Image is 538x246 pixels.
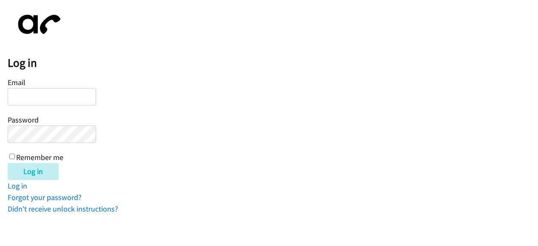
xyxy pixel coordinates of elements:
a: Didn't receive unlock instructions? [8,204,118,214]
a: Log in [8,181,27,191]
label: Password [8,115,39,125]
a: Forgot your password? [8,192,82,202]
label: Remember me [16,152,63,162]
label: Email [8,77,25,87]
h2: Log in [8,56,538,70]
input: Log in [8,163,59,180]
img: aphone-8a226864a2ddd6a5e75d1ebefc011f4aa8f32683c2d82f3fb0802fe031f96514.svg [8,8,67,41]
